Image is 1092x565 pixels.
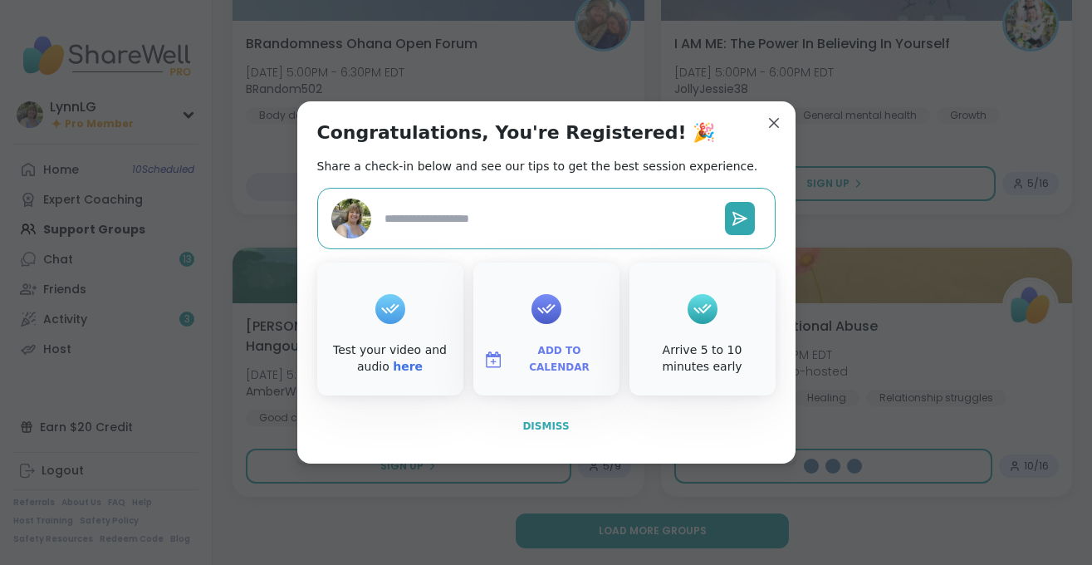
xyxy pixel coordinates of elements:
[317,409,776,444] button: Dismiss
[331,199,371,238] img: LynnLG
[317,158,758,174] h2: Share a check-in below and see our tips to get the best session experience.
[317,121,716,145] h1: Congratulations, You're Registered! 🎉
[522,420,569,432] span: Dismiss
[483,350,503,370] img: ShareWell Logomark
[510,343,610,376] span: Add to Calendar
[393,360,423,373] a: here
[321,342,460,375] div: Test your video and audio
[477,342,616,377] button: Add to Calendar
[633,342,772,375] div: Arrive 5 to 10 minutes early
